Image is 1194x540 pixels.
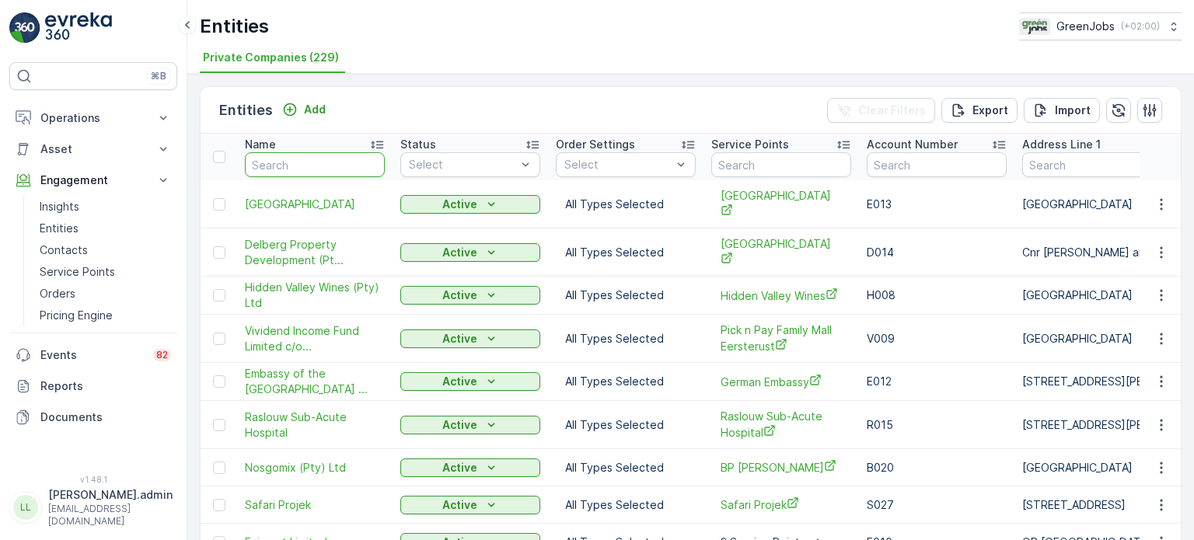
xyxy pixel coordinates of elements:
p: Pricing Engine [40,308,113,323]
button: Export [941,98,1018,123]
td: B020 [859,449,1014,486]
button: Engagement [9,165,177,196]
p: Documents [40,409,171,425]
a: Nosgomix (Pty) Ltd [245,460,385,476]
a: BP Bara [721,459,842,476]
td: R015 [859,401,1014,449]
div: Toggle Row Selected [213,419,225,431]
p: Service Points [40,264,115,280]
p: Insights [40,199,79,214]
p: Active [442,331,477,347]
p: Export [972,103,1008,118]
p: Active [442,417,477,433]
a: Embassy of the Federal Republic ... [245,366,385,397]
span: [GEOGRAPHIC_DATA] [721,188,842,220]
input: Search [711,152,851,177]
div: Toggle Row Selected [213,289,225,301]
p: Active [442,497,477,513]
p: All Types Selected [565,374,686,389]
p: Select [409,157,516,172]
span: v 1.48.1 [9,475,177,484]
button: Import [1024,98,1100,123]
span: Private Companies (229) [203,50,339,65]
input: Search [867,152,1007,177]
div: Toggle Row Selected [213,198,225,211]
button: Active [400,329,540,348]
button: Active [400,496,540,514]
img: logo_light-DOdMpM7g.png [45,12,112,44]
span: Safari Projek [245,497,385,513]
a: Raslouw Sub-Acute Hospital [721,409,842,441]
div: Toggle Row Selected [213,246,225,259]
a: Queens Gardens [721,236,842,268]
p: Orders [40,286,75,301]
p: All Types Selected [565,417,686,433]
img: Green_Jobs_Logo.png [1019,18,1050,35]
span: German Embassy [721,374,842,390]
span: Raslouw Sub-Acute Hospital [245,409,385,441]
a: Hidden Valley Wines [721,287,842,304]
a: Ellis Park [245,197,385,212]
p: Name [245,137,276,152]
p: Entities [219,99,273,121]
td: H008 [859,277,1014,315]
button: Active [400,195,540,214]
button: Active [400,458,540,477]
button: Active [400,286,540,305]
p: [EMAIL_ADDRESS][DOMAIN_NAME] [48,503,173,528]
td: D014 [859,228,1014,277]
div: Toggle Row Selected [213,333,225,345]
a: Documents [9,402,177,433]
span: Embassy of the [GEOGRAPHIC_DATA] ... [245,366,385,397]
div: LL [13,495,38,520]
a: Contacts [33,239,177,261]
p: Entities [200,14,269,39]
p: ( +02:00 ) [1121,20,1160,33]
button: Clear Filters [827,98,935,123]
a: Reports [9,371,177,402]
button: Active [400,372,540,391]
a: Delberg Property Development (Pt... [245,237,385,268]
p: Import [1055,103,1091,118]
p: Add [304,102,326,117]
p: Select [564,157,672,172]
p: Active [442,374,477,389]
span: [GEOGRAPHIC_DATA] [721,236,842,268]
div: Toggle Row Selected [213,499,225,511]
button: Active [400,416,540,434]
td: V009 [859,315,1014,363]
a: Pick n Pay Family Mall Eersterust [721,322,842,354]
p: All Types Selected [565,497,686,513]
p: Account Number [867,137,958,152]
td: E012 [859,363,1014,401]
p: Active [442,287,477,303]
a: Insights [33,196,177,218]
p: Status [400,137,436,152]
button: GreenJobs(+02:00) [1019,12,1182,40]
a: Pricing Engine [33,305,177,326]
div: Toggle Row Selected [213,375,225,388]
p: All Types Selected [565,287,686,303]
p: Entities [40,221,79,236]
a: Ellis Park [721,188,842,220]
p: ⌘B [151,70,166,82]
button: Add [276,100,332,119]
a: Vividend Income Fund Limited c/o... [245,323,385,354]
p: Asset [40,141,146,157]
a: Safari Projek [721,496,842,513]
p: Active [442,245,477,260]
p: Order Settings [556,137,635,152]
button: LL[PERSON_NAME].admin[EMAIL_ADDRESS][DOMAIN_NAME] [9,487,177,528]
p: All Types Selected [565,245,686,260]
p: Address Line 1 [1022,137,1101,152]
p: Active [442,197,477,212]
p: Engagement [40,172,146,188]
p: Operations [40,110,146,126]
a: Entities [33,218,177,239]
